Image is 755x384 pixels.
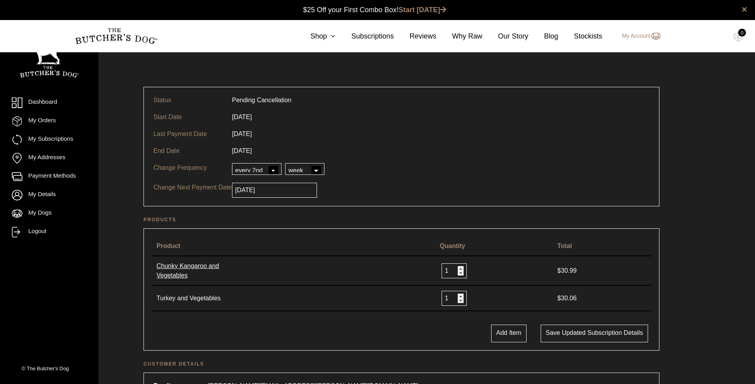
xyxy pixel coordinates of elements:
[738,29,746,37] div: 0
[149,92,227,108] td: Status
[435,237,552,256] th: Quantity
[399,6,447,14] a: Start [DATE]
[12,116,87,127] a: My Orders
[152,237,435,256] th: Product
[558,31,602,42] a: Stockists
[157,261,235,280] a: Chunky Kangaroo and Vegetables
[541,325,648,342] button: Save updated subscription details
[157,294,235,303] a: Turkey and Vegetables
[552,237,651,256] th: Total
[149,125,227,142] td: Last Payment Date
[742,5,747,14] a: close
[144,216,659,224] h2: Products
[295,31,335,42] a: Shop
[557,295,578,301] span: 30.06
[491,325,527,342] button: Add Item
[227,108,256,125] td: [DATE]
[149,108,227,125] td: Start Date
[153,183,232,192] p: Change Next Payment Date
[12,97,87,108] a: Dashboard
[12,134,87,145] a: My Subscriptions
[153,163,232,173] p: Change Frequency
[394,31,436,42] a: Reviews
[436,31,482,42] a: Why Raw
[149,142,227,159] td: End Date
[614,31,661,41] a: My Account
[144,360,659,368] h2: Customer details
[557,295,561,301] span: $
[12,153,87,164] a: My Addresses
[12,190,87,200] a: My Details
[20,40,79,78] img: TBD_Portrait_Logo_White.png
[528,31,558,42] a: Blog
[733,31,743,42] img: TBD_Cart-Empty.png
[12,208,87,219] a: My Dogs
[557,267,578,274] span: 30.99
[335,31,394,42] a: Subscriptions
[12,227,87,237] a: Logout
[227,142,256,159] td: [DATE]
[482,31,528,42] a: Our Story
[227,125,256,142] td: [DATE]
[557,267,561,274] span: $
[12,171,87,182] a: Payment Methods
[227,92,296,108] td: Pending Cancellation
